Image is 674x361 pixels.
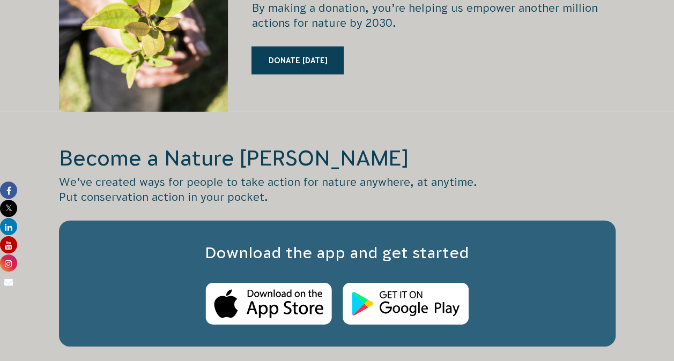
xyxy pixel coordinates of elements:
[59,175,616,205] p: We’ve created ways for people to take action for nature anywhere, at anytime. Put conservation ac...
[80,242,594,264] h3: Download the app and get started
[343,283,469,325] img: Android Store Logo
[251,47,344,74] a: Donate [DATE]
[59,144,616,172] h2: Become a Nature [PERSON_NAME]
[251,1,615,31] p: By making a donation, you’re helping us empower another million actions for nature by 2030.
[205,283,332,325] img: Apple Store Logo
